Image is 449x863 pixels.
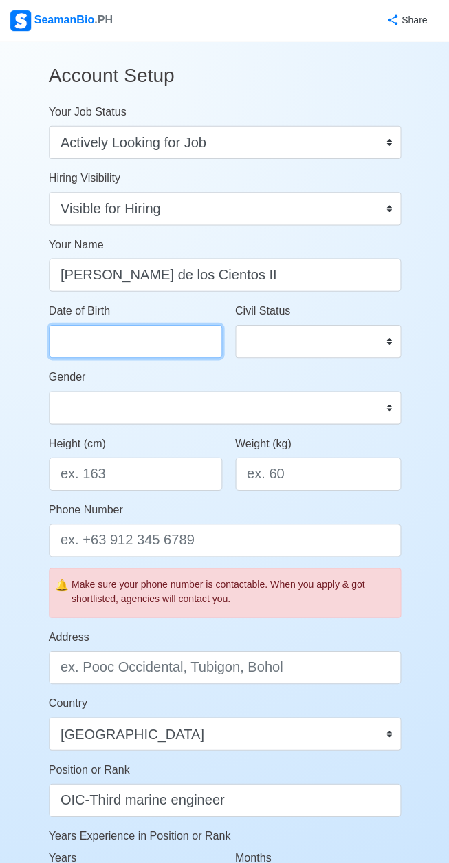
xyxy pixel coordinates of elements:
[50,301,111,318] label: Date of Birth
[50,502,124,513] span: Phone Number
[235,456,400,489] input: ex. 60
[50,628,90,640] span: Address
[72,575,394,604] div: Make sure your phone number is contactable. When you apply & got shortlisted, agencies will conta...
[235,301,290,318] label: Civil Status
[50,648,400,681] input: ex. Pooc Occidental, Tubigon, Bohol
[50,52,400,98] h3: Account Setup
[50,456,222,489] input: ex. 163
[11,10,32,31] img: Logo
[11,10,113,31] div: SeamanBio
[50,367,86,384] label: Gender
[50,780,400,813] input: ex. 2nd Officer w/ Master License
[50,436,107,447] span: Height (cm)
[56,575,69,591] span: caution
[372,7,438,34] button: Share
[50,171,121,183] span: Hiring Visibility
[95,14,113,25] span: .PH
[50,692,88,709] label: Country
[50,237,104,249] span: Your Name
[235,846,271,863] label: Months
[50,257,400,290] input: Type your name
[50,846,77,863] label: Years
[50,760,130,772] span: Position or Rank
[50,103,127,120] label: Your Job Status
[235,436,292,447] span: Weight (kg)
[50,522,400,555] input: ex. +63 912 345 6789
[50,824,400,841] p: Years Experience in Position or Rank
